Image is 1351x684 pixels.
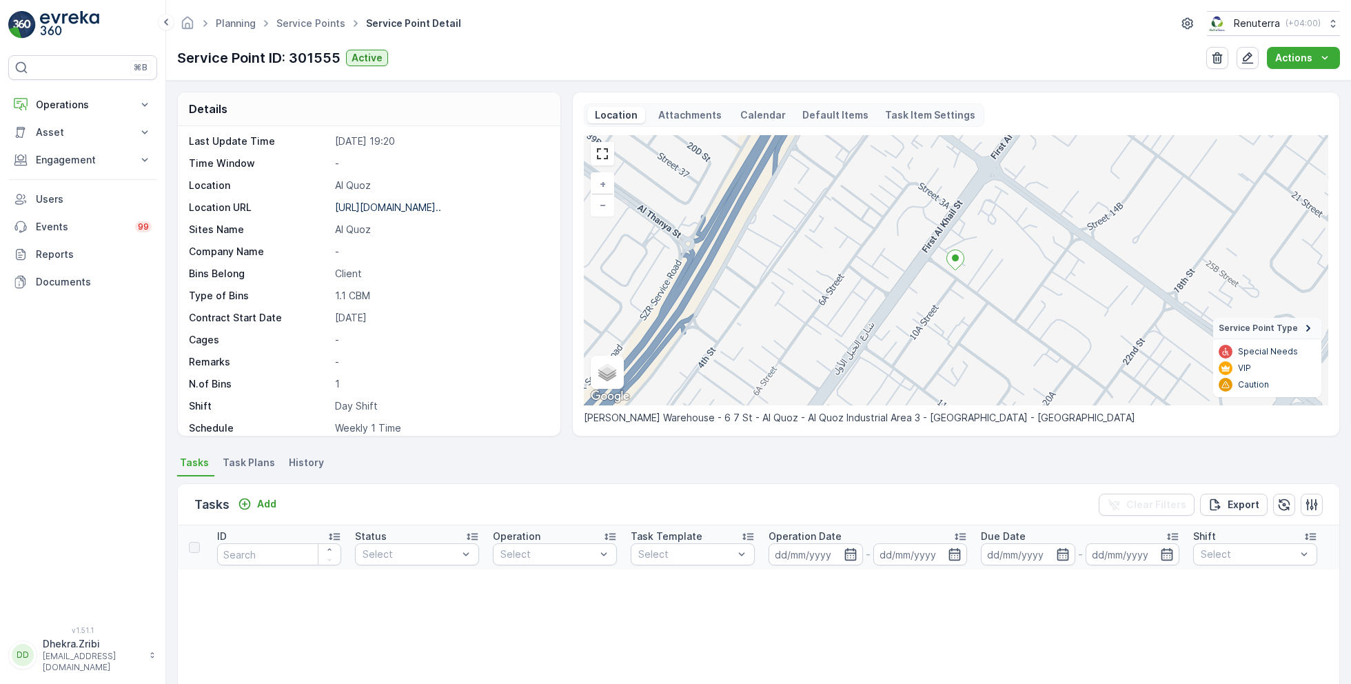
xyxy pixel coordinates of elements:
[592,143,613,164] a: View Fullscreen
[1238,346,1298,357] p: Special Needs
[194,495,230,514] p: Tasks
[587,388,633,405] img: Google
[8,213,157,241] a: Events99
[335,157,546,170] p: -
[40,11,99,39] img: logo_light-DOdMpM7g.png
[346,50,388,66] button: Active
[1286,18,1321,29] p: ( +04:00 )
[8,119,157,146] button: Asset
[1126,498,1186,512] p: Clear Filters
[352,51,383,65] p: Active
[1228,498,1259,512] p: Export
[36,192,152,206] p: Users
[257,497,276,511] p: Add
[1213,318,1321,339] summary: Service Point Type
[189,399,329,413] p: Shift
[1207,11,1340,36] button: Renuterra(+04:00)
[335,399,546,413] p: Day Shift
[1234,17,1280,30] p: Renuterra
[769,530,842,543] p: Operation Date
[1086,543,1180,565] input: dd/mm/yyyy
[189,201,329,214] p: Location URL
[189,311,329,325] p: Contract Start Date
[1099,494,1195,516] button: Clear Filters
[43,637,142,651] p: Dhekra.Zribi
[8,91,157,119] button: Operations
[36,275,152,289] p: Documents
[1267,47,1340,69] button: Actions
[8,146,157,174] button: Engagement
[1078,546,1083,563] p: -
[8,11,36,39] img: logo
[802,108,868,122] p: Default Items
[638,547,733,561] p: Select
[177,48,341,68] p: Service Point ID: 301555
[656,108,724,122] p: Attachments
[1238,379,1269,390] p: Caution
[216,17,256,29] a: Planning
[335,289,546,303] p: 1.1 CBM
[189,245,329,259] p: Company Name
[500,547,596,561] p: Select
[232,496,282,512] button: Add
[217,543,341,565] input: Search
[36,98,130,112] p: Operations
[335,134,546,148] p: [DATE] 19:20
[740,108,786,122] p: Calendar
[335,179,546,192] p: Al Quoz
[335,223,546,237] p: Al Quoz
[335,201,441,213] p: [URL][DOMAIN_NAME]..
[1238,363,1251,374] p: VIP
[8,637,157,673] button: DDDhekra.Zribi[EMAIL_ADDRESS][DOMAIN_NAME]
[587,388,633,405] a: Open this area in Google Maps (opens a new window)
[885,108,975,122] p: Task Item Settings
[8,241,157,268] a: Reports
[335,245,546,259] p: -
[189,289,329,303] p: Type of Bins
[43,651,142,673] p: [EMAIL_ADDRESS][DOMAIN_NAME]
[189,157,329,170] p: Time Window
[592,194,613,215] a: Zoom Out
[873,543,968,565] input: dd/mm/yyyy
[8,185,157,213] a: Users
[1200,494,1268,516] button: Export
[189,333,329,347] p: Cages
[8,626,157,634] span: v 1.51.1
[592,174,613,194] a: Zoom In
[289,456,324,470] span: History
[180,456,209,470] span: Tasks
[363,17,464,30] span: Service Point Detail
[189,223,329,237] p: Sites Name
[1207,16,1228,31] img: Screenshot_2024-07-26_at_13.33.01.png
[493,530,540,543] p: Operation
[631,530,702,543] p: Task Template
[180,21,195,32] a: Homepage
[335,267,546,281] p: Client
[335,421,546,435] p: Weekly 1 Time
[335,333,546,347] p: -
[36,125,130,139] p: Asset
[134,62,148,73] p: ⌘B
[981,530,1026,543] p: Due Date
[223,456,275,470] span: Task Plans
[335,311,546,325] p: [DATE]
[600,178,606,190] span: +
[36,153,130,167] p: Engagement
[189,355,329,369] p: Remarks
[1219,323,1298,334] span: Service Point Type
[36,220,127,234] p: Events
[189,421,329,435] p: Schedule
[769,543,863,565] input: dd/mm/yyyy
[593,108,640,122] p: Location
[866,546,871,563] p: -
[12,644,34,666] div: DD
[355,530,387,543] p: Status
[189,267,329,281] p: Bins Belong
[584,411,1328,425] p: [PERSON_NAME] Warehouse - 6 7 St - Al Quoz - Al Quoz Industrial Area 3 - [GEOGRAPHIC_DATA] - [GEO...
[36,248,152,261] p: Reports
[600,199,607,210] span: −
[189,101,227,117] p: Details
[189,377,329,391] p: N.of Bins
[276,17,345,29] a: Service Points
[981,543,1075,565] input: dd/mm/yyyy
